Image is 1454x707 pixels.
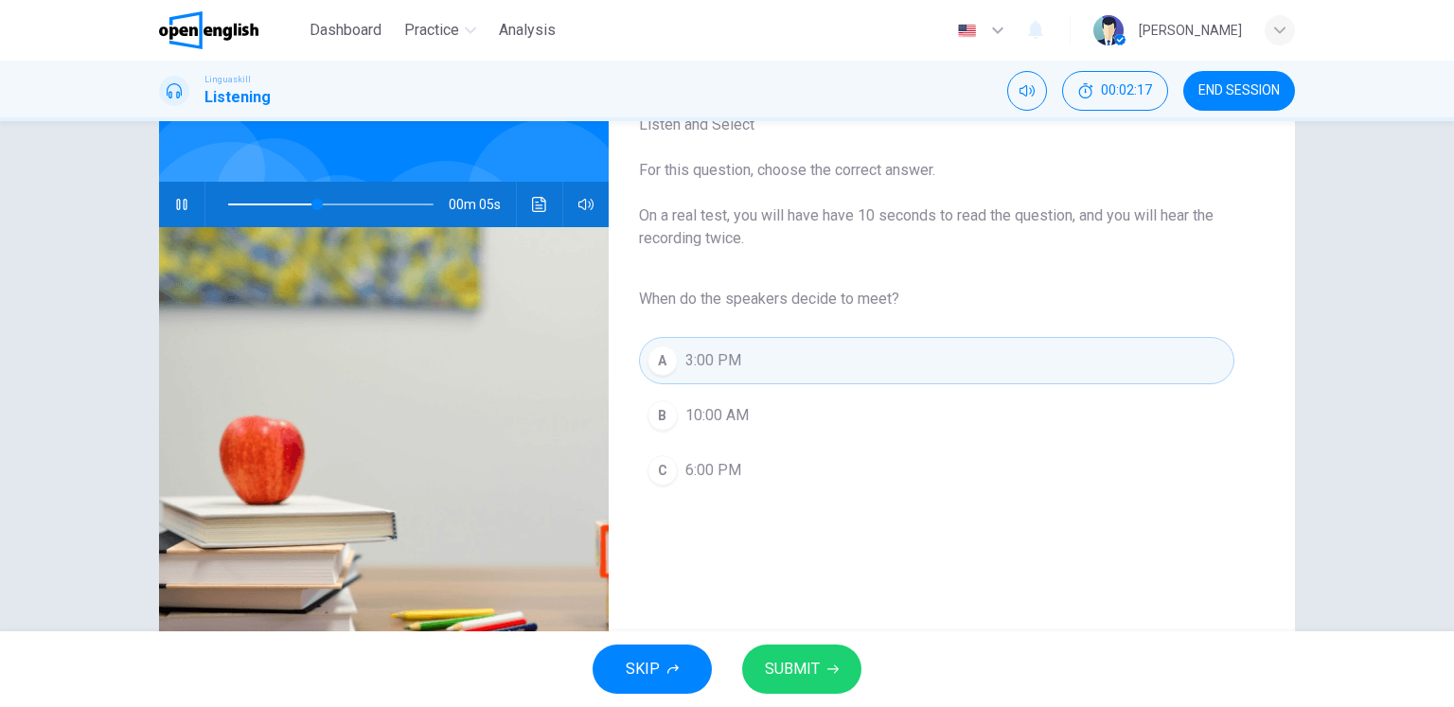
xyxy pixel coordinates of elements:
span: Listen and Select [639,114,1234,136]
h1: Listening [204,86,271,109]
img: Listen to a clip about a meeting time [159,227,609,688]
button: Practice [397,13,484,47]
span: 00:02:17 [1101,83,1152,98]
div: Mute [1007,71,1047,111]
a: OpenEnglish logo [159,11,302,49]
button: B10:00 AM [639,392,1234,439]
span: SUBMIT [765,656,820,682]
button: A3:00 PM [639,337,1234,384]
span: 10:00 AM [685,404,749,427]
span: Analysis [499,19,556,42]
span: 00m 05s [449,182,516,227]
span: Dashboard [310,19,381,42]
button: Click to see the audio transcription [524,182,555,227]
span: SKIP [626,656,660,682]
button: SUBMIT [742,645,861,694]
span: 3:00 PM [685,349,741,372]
button: Analysis [491,13,563,47]
span: Practice [404,19,459,42]
span: When do the speakers decide to meet? [639,288,1234,310]
div: C [647,455,678,486]
div: A [647,345,678,376]
img: en [955,24,979,38]
div: Hide [1062,71,1168,111]
span: END SESSION [1198,83,1280,98]
div: [PERSON_NAME] [1139,19,1242,42]
img: Profile picture [1093,15,1124,45]
span: For this question, choose the correct answer. [639,159,1234,182]
span: 6:00 PM [685,459,741,482]
button: SKIP [593,645,712,694]
span: Linguaskill [204,73,251,86]
span: On a real test, you will have have 10 seconds to read the question, and you will hear the recordi... [639,204,1234,250]
img: OpenEnglish logo [159,11,258,49]
button: C6:00 PM [639,447,1234,494]
div: B [647,400,678,431]
button: END SESSION [1183,71,1295,111]
button: 00:02:17 [1062,71,1168,111]
button: Dashboard [302,13,389,47]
